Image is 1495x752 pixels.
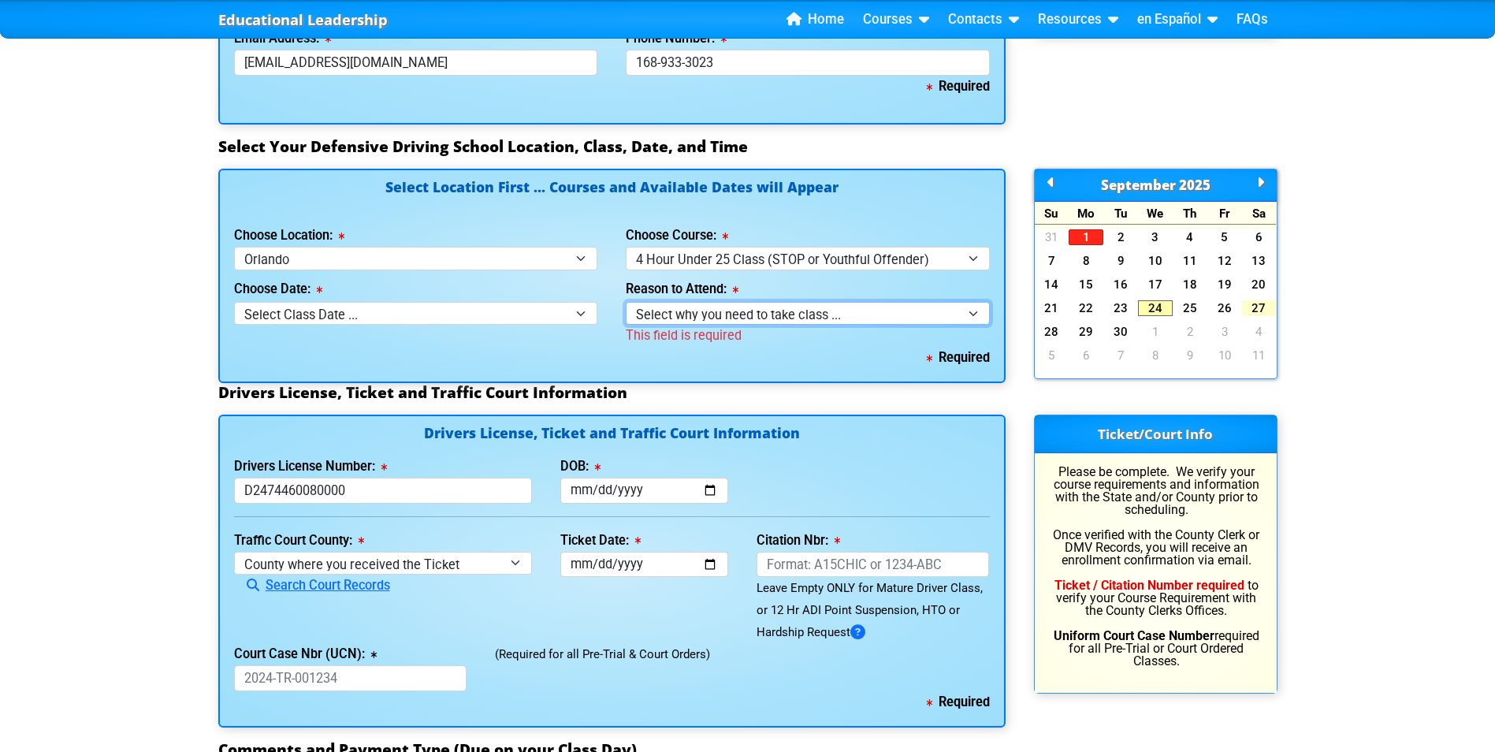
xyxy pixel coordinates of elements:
a: Resources [1032,8,1125,32]
h4: Drivers License, Ticket and Traffic Court Information [234,426,990,443]
label: Reason to Attend: [626,283,738,296]
a: 6 [1242,229,1277,245]
a: 8 [1138,348,1173,363]
input: Format: A15CHIC or 1234-ABC [757,552,990,578]
a: Search Court Records [234,578,390,593]
a: 5 [1207,229,1242,245]
b: Required [927,694,990,709]
div: Sa [1242,202,1277,225]
a: 9 [1173,348,1207,363]
h3: Drivers License, Ticket and Traffic Court Information [218,383,1277,402]
a: Educational Leadership [218,7,388,33]
a: 19 [1207,277,1242,292]
a: 28 [1035,324,1069,340]
b: Required [927,350,990,365]
a: FAQs [1230,8,1274,32]
div: Leave Empty ONLY for Mature Driver Class, or 12 Hr ADI Point Suspension, HTO or Hardship Request [757,577,990,643]
a: 7 [1035,253,1069,269]
a: en Español [1131,8,1224,32]
input: License or Florida ID Card Nbr [234,478,533,504]
a: 4 [1173,229,1207,245]
a: 23 [1103,300,1138,316]
label: Drivers License Number: [234,460,387,473]
a: 1 [1069,229,1103,245]
div: Tu [1103,202,1138,225]
a: 9 [1103,253,1138,269]
h4: Select Location First ... Courses and Available Dates will Appear [234,181,990,213]
label: Ticket Date: [560,534,641,547]
input: mm/dd/yyyy [560,552,728,578]
label: Choose Course: [626,229,728,242]
a: 20 [1242,277,1277,292]
div: (Required for all Pre-Trial & Court Orders) [481,643,1003,691]
label: Choose Location: [234,229,344,242]
a: 11 [1173,253,1207,269]
b: Ticket / Citation Number required [1054,578,1244,593]
a: 3 [1207,324,1242,340]
span: 2025 [1179,176,1211,194]
a: 5 [1035,348,1069,363]
a: Home [780,8,850,32]
label: Phone Number: [626,32,727,45]
a: 10 [1207,348,1242,363]
a: 27 [1242,300,1277,316]
label: Traffic Court County: [234,534,364,547]
a: 10 [1138,253,1173,269]
label: Court Case Nbr (UCN): [234,648,377,661]
div: Mo [1069,202,1103,225]
a: 14 [1035,277,1069,292]
input: Where we can reach you [626,50,990,76]
div: Su [1035,202,1069,225]
a: 29 [1069,324,1103,340]
a: 2 [1173,324,1207,340]
a: 11 [1242,348,1277,363]
a: Contacts [942,8,1025,32]
div: Th [1173,202,1207,225]
a: 24 [1138,300,1173,316]
label: Choose Date: [234,283,322,296]
a: 8 [1069,253,1103,269]
a: 17 [1138,277,1173,292]
div: This field is required [626,325,990,347]
input: myname@domain.com [234,50,598,76]
b: Required [927,79,990,94]
a: 22 [1069,300,1103,316]
a: 1 [1138,324,1173,340]
a: 31 [1035,229,1069,245]
input: 2024-TR-001234 [234,665,467,691]
a: 15 [1069,277,1103,292]
a: 16 [1103,277,1138,292]
label: DOB: [560,460,601,473]
a: 13 [1242,253,1277,269]
a: 21 [1035,300,1069,316]
a: 30 [1103,324,1138,340]
a: Courses [857,8,935,32]
a: 7 [1103,348,1138,363]
span: September [1101,176,1176,194]
b: Uniform Court Case Number [1054,628,1214,643]
h3: Select Your Defensive Driving School Location, Class, Date, and Time [218,137,1277,156]
label: Email Address: [234,32,331,45]
a: 18 [1173,277,1207,292]
a: 4 [1242,324,1277,340]
div: We [1138,202,1173,225]
a: 26 [1207,300,1242,316]
div: Fr [1207,202,1242,225]
h3: Ticket/Court Info [1035,415,1277,453]
p: Please be complete. We verify your course requirements and information with the State and/or Coun... [1049,466,1263,668]
a: 3 [1138,229,1173,245]
a: 12 [1207,253,1242,269]
a: 6 [1069,348,1103,363]
a: 2 [1103,229,1138,245]
input: mm/dd/yyyy [560,478,728,504]
label: Citation Nbr: [757,534,840,547]
a: 25 [1173,300,1207,316]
